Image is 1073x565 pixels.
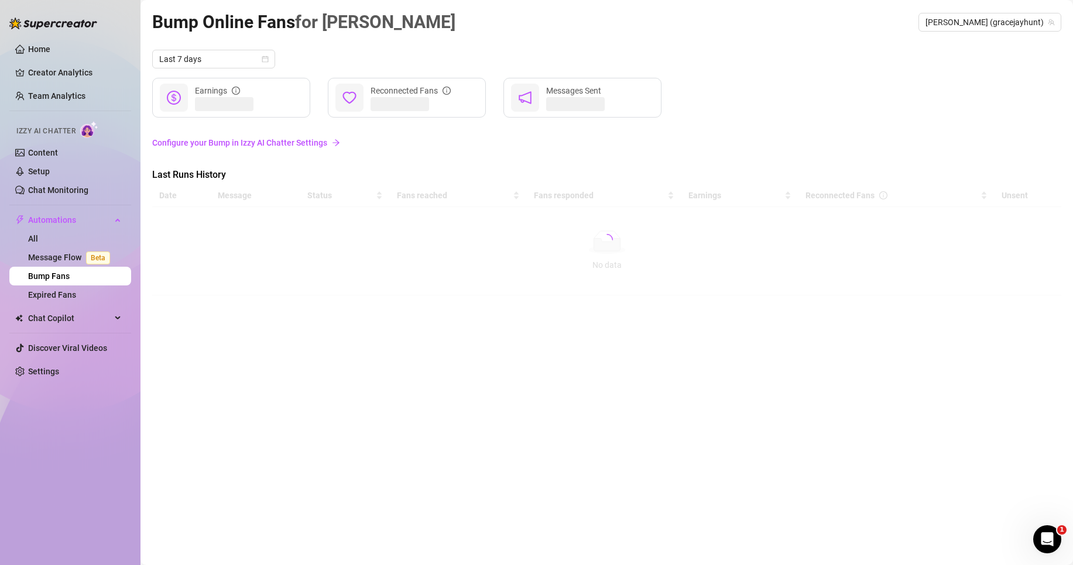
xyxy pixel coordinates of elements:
[518,91,532,105] span: notification
[80,121,98,138] img: AI Chatter
[925,13,1054,31] span: Grace Hunt (gracejayhunt)
[28,63,122,82] a: Creator Analytics
[342,91,356,105] span: heart
[28,211,111,229] span: Automations
[28,343,107,353] a: Discover Viral Videos
[28,148,58,157] a: Content
[28,309,111,328] span: Chat Copilot
[28,290,76,299] a: Expired Fans
[28,185,88,195] a: Chat Monitoring
[152,168,349,182] span: Last Runs History
[546,86,601,95] span: Messages Sent
[371,84,451,97] div: Reconnected Fans
[28,271,70,281] a: Bump Fans
[195,84,240,97] div: Earnings
[1048,19,1055,26] span: team
[152,8,455,36] article: Bump Online Fans
[159,50,268,68] span: Last 7 days
[1033,525,1061,553] iframe: Intercom live chat
[28,44,50,54] a: Home
[28,91,85,101] a: Team Analytics
[28,234,38,243] a: All
[332,139,340,147] span: arrow-right
[28,367,59,376] a: Settings
[443,87,451,95] span: info-circle
[16,126,76,137] span: Izzy AI Chatter
[167,91,181,105] span: dollar
[28,167,50,176] a: Setup
[28,253,115,262] a: Message FlowBeta
[262,56,269,63] span: calendar
[232,87,240,95] span: info-circle
[86,252,110,264] span: Beta
[152,136,1061,149] a: Configure your Bump in Izzy AI Chatter Settings
[15,314,23,322] img: Chat Copilot
[1057,525,1067,535] span: 1
[152,132,1061,154] a: Configure your Bump in Izzy AI Chatter Settingsarrow-right
[295,12,455,32] span: for [PERSON_NAME]
[15,215,25,225] span: thunderbolt
[599,232,615,248] span: loading
[9,18,97,29] img: logo-BBDzfeDw.svg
